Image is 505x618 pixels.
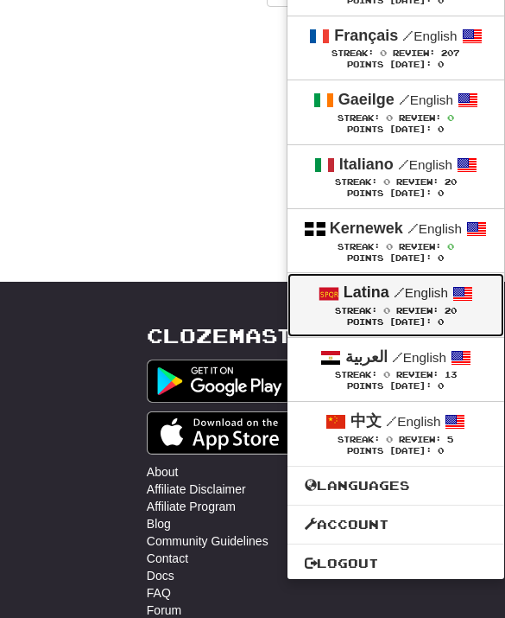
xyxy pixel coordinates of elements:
strong: Français [334,27,398,44]
span: Streak: [335,177,377,187]
span: 0 [386,434,393,444]
span: / [386,413,397,429]
a: Affiliate Program [147,498,236,515]
span: Review: [396,306,439,315]
img: Get it on Google Play [147,360,292,403]
span: 13 [445,370,457,379]
strong: Italiano [339,156,394,173]
span: Review: [399,113,441,123]
span: Review: [396,370,439,379]
span: / [394,284,405,300]
small: English [399,92,453,107]
span: 207 [441,48,459,58]
a: العربية /English Streak: 0 Review: 13 Points [DATE]: 0 [287,338,504,401]
a: 中文 /English Streak: 0 Review: 5 Points [DATE]: 0 [287,402,504,465]
strong: العربية [345,348,388,366]
span: Streak: [338,242,380,252]
a: Blog [147,515,171,532]
span: Review: [399,242,441,252]
a: Italiano /English Streak: 0 Review: 20 Points [DATE]: 0 [287,145,504,208]
small: English [402,29,457,43]
strong: Gaeilge [338,91,395,108]
span: Streak: [338,113,380,123]
span: 0 [380,48,387,58]
div: Points [DATE]: 0 [305,446,487,457]
a: Clozemaster [147,325,325,347]
img: Get it on App Store [147,411,293,455]
span: Review: [399,435,441,444]
span: 0 [383,305,390,315]
small: English [398,157,452,172]
a: Kernewek /English Streak: 0 Review: 0 Points [DATE]: 0 [287,209,504,272]
div: Points [DATE]: 0 [305,188,487,200]
a: Logout [287,552,504,575]
span: 0 [447,241,454,252]
span: 0 [383,369,390,379]
a: Gaeilge /English Streak: 0 Review: 0 Points [DATE]: 0 [287,80,504,143]
small: English [392,350,446,365]
span: / [392,349,403,365]
a: Account [287,513,504,536]
small: English [407,221,462,236]
span: Review: [396,177,439,187]
small: English [386,414,440,429]
span: Review: [393,48,435,58]
span: Streak: [335,370,377,379]
div: Points [DATE]: 0 [305,253,487,264]
span: 0 [386,241,393,252]
span: 20 [445,177,457,187]
small: English [394,285,448,300]
span: 0 [383,176,390,187]
a: Affiliate Disclaimer [147,481,246,498]
span: Streak: [331,48,374,58]
div: Points [DATE]: 0 [305,381,487,392]
strong: 中文 [350,412,382,430]
div: Points [DATE]: 0 [305,124,487,136]
a: Français /English Streak: 0 Review: 207 Points [DATE]: 0 [287,16,504,80]
a: Latina /English Streak: 0 Review: 20 Points [DATE]: 0 [287,273,504,336]
div: Points [DATE]: 0 [305,317,487,328]
span: 0 [386,112,393,123]
span: Streak: [338,435,380,444]
strong: Latina [344,284,389,301]
span: / [402,28,413,43]
a: Community Guidelines [147,532,268,550]
span: 20 [445,306,457,315]
a: FAQ [147,584,171,602]
span: 0 [447,112,454,123]
span: / [398,156,409,172]
span: 5 [447,435,453,444]
a: Contact [147,550,188,567]
span: / [407,220,419,236]
span: Streak: [335,306,377,315]
a: Docs [147,567,174,584]
a: About [147,463,179,481]
div: Points [DATE]: 0 [305,60,487,71]
a: Languages [287,475,504,497]
strong: Kernewek [330,220,403,237]
span: / [399,92,410,107]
